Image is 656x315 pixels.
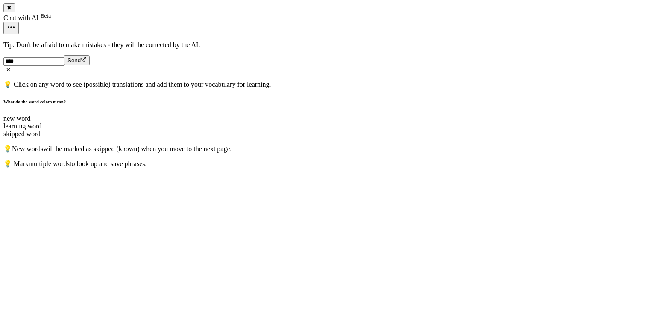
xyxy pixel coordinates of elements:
button: ✖ [3,3,15,12]
p: 💡 will be marked as skipped (known) when you move to the next page. [3,145,653,153]
p: 💡 Click on any word to see (possible) translations and add them to your vocabulary for learning. [3,80,653,88]
span: Send [67,58,81,64]
button: ✕ [3,66,13,73]
span: Chat with AI [3,14,51,21]
a: ✖ [3,4,15,11]
span: Beta [41,12,51,19]
p: 💡 Mark to look up and save phrases. [3,160,653,168]
span: skipped word [3,130,41,137]
button: Send [64,55,90,65]
span: multiple words [29,160,70,167]
span: New words [12,145,43,152]
span: new word [3,115,31,122]
p: Tip: Don't be afraid to make mistakes - they will be corrected by the AI. [3,41,653,49]
span: learning word [3,122,41,130]
h6: What do the word colors mean? [3,99,653,104]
